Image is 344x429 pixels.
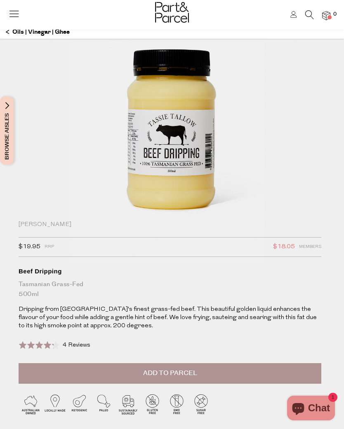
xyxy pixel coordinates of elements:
inbox-online-store-chat: Shopify online store chat [285,396,337,422]
span: Members [299,242,321,252]
img: P_P-ICONS-Live_Bec_V11_Gluten_Free.svg [140,392,165,416]
img: P_P-ICONS-Live_Bec_V11_GMO_Free.svg [165,392,189,416]
p: Dripping from [GEOGRAPHIC_DATA]'s finest grass-fed beef. This beautiful golden liquid enhances th... [19,305,321,330]
span: $19.95 [19,242,40,252]
a: 0 [322,11,330,20]
div: [PERSON_NAME] [19,221,321,229]
span: 4 Reviews [63,342,90,348]
img: P_P-ICONS-Live_Bec_V11_Sustainable_Sourced.svg [116,392,140,416]
img: Part&Parcel [155,2,189,23]
div: Beef Dripping [19,267,321,275]
span: Browse Aisles [2,96,12,165]
span: Add to Parcel [143,368,197,378]
img: P_P-ICONS-Live_Bec_V11_Australian_Owned.svg [19,392,43,416]
button: Add to Parcel [19,363,321,384]
span: 0 [331,11,339,18]
span: RRP [45,242,54,252]
img: P_P-ICONS-Live_Bec_V11_Ketogenic.svg [67,392,92,416]
a: Oils | Vinegar | Ghee [6,25,70,39]
img: P_P-ICONS-Live_Bec_V11_Paleo.svg [92,392,116,416]
span: $18.05 [273,242,295,252]
div: Tasmanian Grass-Fed 500ml [19,280,321,299]
img: P_P-ICONS-Live_Bec_V11_Sugar_Free.svg [189,392,213,416]
img: P_P-ICONS-Live_Bec_V11_Locally_Made_2.svg [43,392,67,416]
